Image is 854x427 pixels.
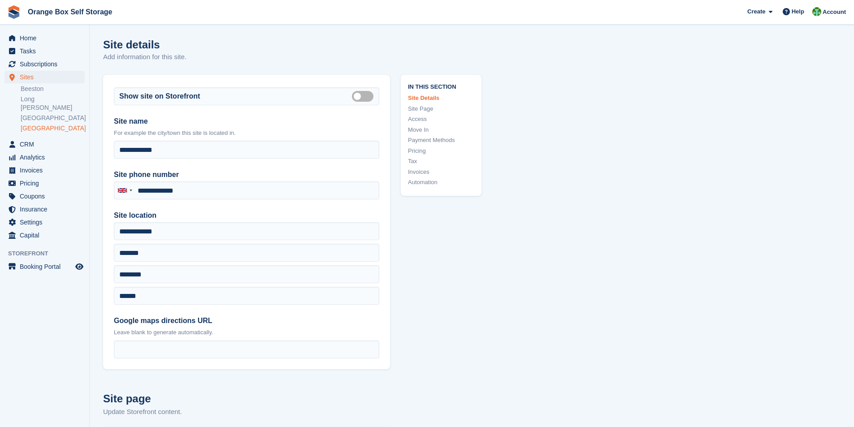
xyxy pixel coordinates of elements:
[20,138,74,151] span: CRM
[408,168,474,177] a: Invoices
[20,71,74,83] span: Sites
[4,45,85,57] a: menu
[114,328,379,337] p: Leave blank to generate automatically.
[4,164,85,177] a: menu
[20,58,74,70] span: Subscriptions
[114,315,379,326] label: Google maps directions URL
[4,58,85,70] a: menu
[812,7,821,16] img: Binder Bhardwaj
[408,94,474,103] a: Site Details
[103,407,390,417] p: Update Storefront content.
[4,151,85,164] a: menu
[408,157,474,166] a: Tax
[20,164,74,177] span: Invoices
[114,182,135,199] div: United Kingdom: +44
[74,261,85,272] a: Preview store
[4,71,85,83] a: menu
[4,32,85,44] a: menu
[20,32,74,44] span: Home
[114,129,379,138] p: For example the city/town this site is located in.
[408,178,474,187] a: Automation
[114,169,379,180] label: Site phone number
[24,4,116,19] a: Orange Box Self Storage
[408,104,474,113] a: Site Page
[4,229,85,242] a: menu
[103,39,186,51] h1: Site details
[21,95,85,112] a: Long [PERSON_NAME]
[408,115,474,124] a: Access
[408,125,474,134] a: Move In
[20,45,74,57] span: Tasks
[4,203,85,216] a: menu
[21,114,85,122] a: [GEOGRAPHIC_DATA]
[7,5,21,19] img: stora-icon-8386f47178a22dfd0bd8f6a31ec36ba5ce8667c1dd55bd0f319d3a0aa187defe.svg
[408,136,474,145] a: Payment Methods
[4,260,85,273] a: menu
[4,138,85,151] a: menu
[4,216,85,229] a: menu
[20,177,74,190] span: Pricing
[103,52,186,62] p: Add information for this site.
[408,147,474,155] a: Pricing
[352,95,377,97] label: Is public
[20,190,74,203] span: Coupons
[408,82,474,91] span: In this section
[20,151,74,164] span: Analytics
[4,190,85,203] a: menu
[823,8,846,17] span: Account
[103,391,390,407] h2: Site page
[119,91,200,102] label: Show site on Storefront
[747,7,765,16] span: Create
[20,260,74,273] span: Booking Portal
[20,203,74,216] span: Insurance
[8,249,89,258] span: Storefront
[20,216,74,229] span: Settings
[792,7,804,16] span: Help
[4,177,85,190] a: menu
[21,124,85,133] a: [GEOGRAPHIC_DATA]
[21,85,85,93] a: Beeston
[20,229,74,242] span: Capital
[114,210,379,221] label: Site location
[114,116,379,127] label: Site name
